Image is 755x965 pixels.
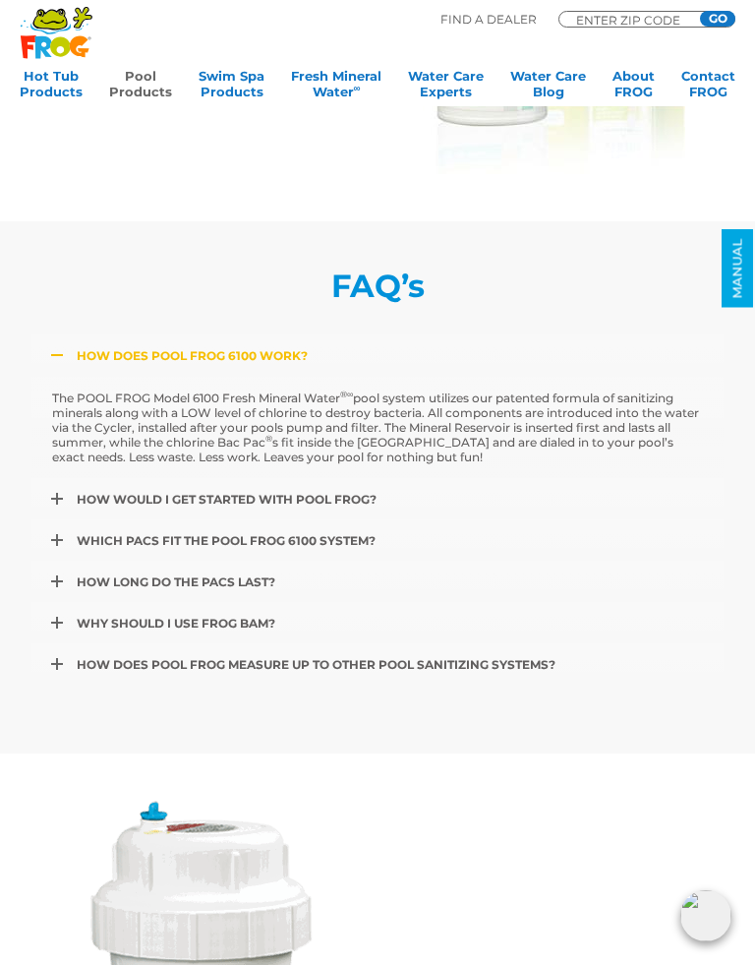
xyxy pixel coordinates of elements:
h5: FAQ’s [31,269,724,303]
a: Water CareExperts [408,68,484,107]
span: Why should I use FROG BAM? [77,616,275,631]
a: How does POOL FROG measure up to other pool sanitizing systems? [31,643,724,686]
p: The POOL FROG Model 6100 Fresh Mineral Water pool system utilizes our patented formula of sanitiz... [52,391,703,464]
a: MANUAL [722,230,753,308]
a: Swim SpaProducts [199,68,264,107]
a: Which pacs fit the POOL FROG 6100 system? [31,519,724,562]
span: How does Pool FROG 6100 work? [77,348,308,363]
a: Hot TubProducts [20,68,83,107]
span: How long do the pacs last? [77,574,275,589]
p: Find A Dealer [440,11,537,29]
a: How long do the pacs last? [31,561,724,603]
a: How would I get started with POOL FROG? [31,478,724,520]
a: Fresh MineralWater∞ [291,68,381,107]
a: Water CareBlog [510,68,586,107]
input: GO [700,11,735,27]
a: PoolProducts [109,68,172,107]
sup: ® [265,433,272,444]
span: How would I get started with POOL FROG? [77,492,377,507]
sup: ∞ [354,83,361,93]
span: Which pacs fit the POOL FROG 6100 system? [77,533,376,548]
a: Why should I use FROG BAM? [31,602,724,644]
sup: ®∞ [340,389,353,399]
img: openIcon [680,890,731,941]
a: ContactFROG [681,68,735,107]
span: How does POOL FROG measure up to other pool sanitizing systems? [77,657,555,672]
a: AboutFROG [612,68,655,107]
input: Zip Code Form [574,15,692,25]
a: How does Pool FROG 6100 work? [31,334,724,377]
